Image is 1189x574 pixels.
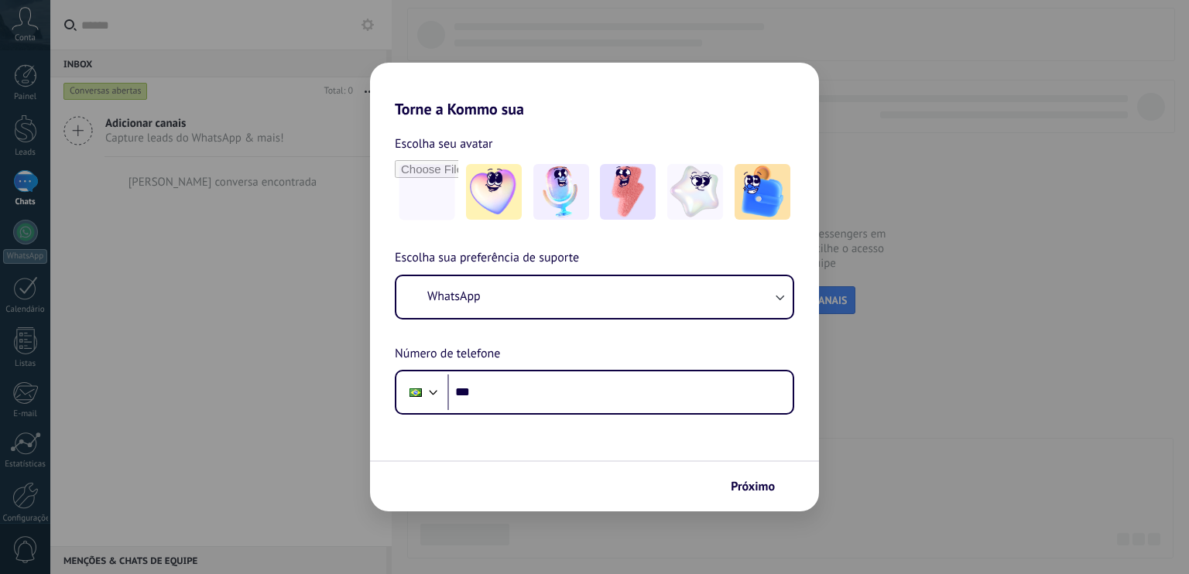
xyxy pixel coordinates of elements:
[395,248,579,268] span: Escolha sua preferência de suporte
[533,164,589,220] img: -2.jpeg
[395,134,493,154] span: Escolha seu avatar
[401,376,430,408] div: Brazil: + 55
[731,481,775,492] span: Próximo
[466,164,522,220] img: -1.jpeg
[427,289,481,304] span: WhatsApp
[395,344,500,364] span: Número de telefone
[735,164,790,220] img: -5.jpeg
[667,164,723,220] img: -4.jpeg
[396,276,793,318] button: WhatsApp
[724,473,796,500] button: Próximo
[600,164,656,220] img: -3.jpeg
[370,63,819,118] h2: Torne a Kommo sua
